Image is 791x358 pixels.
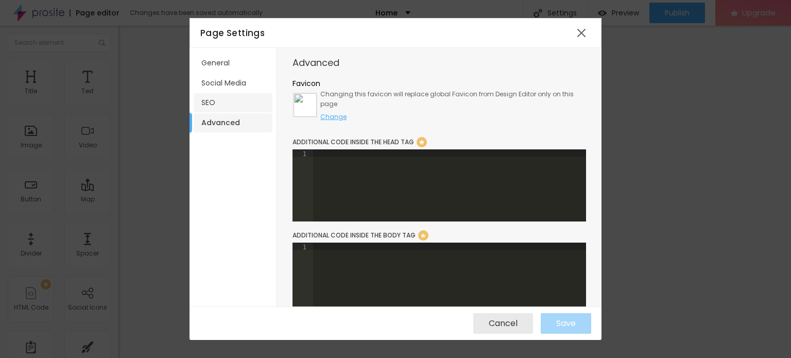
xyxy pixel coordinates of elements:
[556,319,576,328] span: Save
[293,243,313,250] div: 1
[489,319,518,328] span: Cancel
[194,113,272,132] li: Advanced
[194,93,272,112] li: SEO
[293,149,313,157] div: 1
[541,313,591,334] button: Save
[294,93,317,117] img: 769292
[200,27,265,39] span: Page Settings
[320,112,347,121] span: Change
[194,74,272,93] li: Social Media
[293,78,320,89] span: Favicon
[473,313,533,334] button: Cancel
[293,138,414,146] span: Additional code inside the HEAD tag
[320,89,586,109] span: Changing this favicon will replace global Favicon from Design Editor only on this page
[293,231,416,240] span: Additional code inside the BODY tag
[293,58,586,67] div: Advanced
[194,54,272,73] li: General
